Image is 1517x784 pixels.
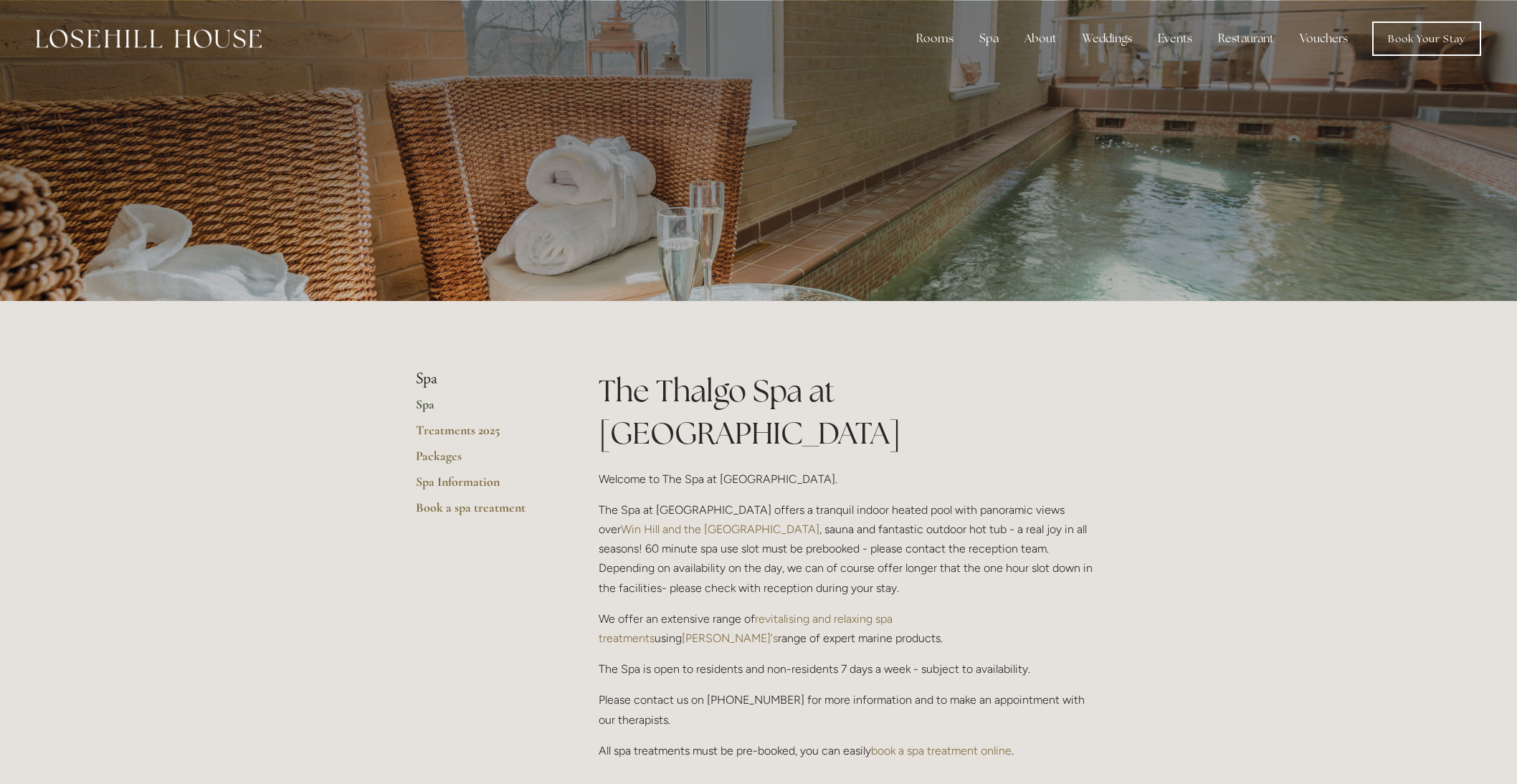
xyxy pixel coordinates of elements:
[1372,21,1481,56] a: Book Your Stay
[416,474,553,499] a: Spa Information
[1013,24,1068,53] div: About
[599,469,1101,489] p: Welcome to The Spa at [GEOGRAPHIC_DATA].
[682,631,778,645] a: [PERSON_NAME]'s
[416,422,553,448] a: Treatments 2025
[36,29,262,48] img: Losehill House
[1288,24,1359,53] a: Vouchers
[599,370,1101,454] h1: The Thalgo Spa at [GEOGRAPHIC_DATA]
[1146,24,1204,53] div: Events
[599,500,1101,598] p: The Spa at [GEOGRAPHIC_DATA] offers a tranquil indoor heated pool with panoramic views over , sau...
[416,370,553,388] li: Spa
[599,659,1101,679] p: The Spa is open to residents and non-residents 7 days a week - subject to availability.
[968,24,1010,53] div: Spa
[416,499,553,525] a: Book a spa treatment
[416,448,553,474] a: Packages
[871,744,1012,757] a: book a spa treatment online
[1207,24,1285,53] div: Restaurant
[599,690,1101,729] p: Please contact us on [PHONE_NUMBER] for more information and to make an appointment with our ther...
[1071,24,1143,53] div: Weddings
[905,24,965,53] div: Rooms
[416,396,553,422] a: Spa
[599,609,1101,648] p: We offer an extensive range of using range of expert marine products.
[621,522,819,536] a: Win Hill and the [GEOGRAPHIC_DATA]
